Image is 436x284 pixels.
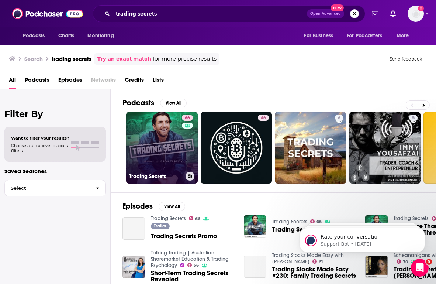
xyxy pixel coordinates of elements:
span: Networks [91,74,116,89]
span: 66 [185,114,190,122]
img: Podchaser - Follow, Share and Rate Podcasts [12,7,83,21]
a: Show notifications dropdown [387,7,399,20]
span: Trailer [154,224,166,228]
a: 5 [409,115,418,121]
a: Trading Secrets Trailer [272,226,337,233]
span: 5 [412,114,415,122]
a: EpisodesView All [122,202,185,211]
h2: Filter By [4,109,106,119]
a: All [9,74,16,89]
button: open menu [391,29,418,43]
a: Short-Term Trading Secrets Revealed [151,270,235,283]
span: Choose a tab above to access filters. [11,143,69,153]
a: 5 [349,112,421,184]
a: Show notifications dropdown [369,7,381,20]
span: For Business [304,31,333,41]
img: Short-Term Trading Secrets Revealed [122,256,145,278]
button: View All [159,202,185,211]
button: open menu [82,29,123,43]
span: Charts [58,31,74,41]
button: open menu [18,29,54,43]
span: Want to filter your results? [11,136,69,141]
a: Credits [125,74,144,89]
a: Talking Trading | Australian Sharemarket Education & Trading Psychology [151,250,229,268]
button: open menu [342,29,393,43]
a: 6 [275,112,346,184]
iframe: Intercom notifications message [288,212,436,264]
span: Open Advanced [310,12,341,16]
a: 66 [189,216,201,220]
p: Saved Searches [4,168,106,175]
iframe: Intercom live chat [411,259,429,277]
img: Trading Secrets with Jason Tartick [365,256,388,278]
span: For Podcasters [347,31,382,41]
a: 6 [335,115,343,121]
a: Trading Secrets [151,215,186,222]
button: Open AdvancedNew [307,9,344,18]
button: Send feedback [387,56,424,62]
h2: Episodes [122,202,153,211]
span: 6 [338,114,340,122]
span: 46 [261,114,266,122]
h3: trading secrets [52,55,91,62]
a: PodcastsView All [122,98,187,107]
img: Trading Secrets Trailer [244,215,266,238]
a: 66 [182,115,193,121]
a: Episodes [58,74,82,89]
a: Trading Secrets [272,219,307,225]
img: User Profile [408,6,424,22]
a: Trading Secrets Promo [151,233,217,239]
span: Logged in as CFields [408,6,424,22]
a: 46 [258,115,269,121]
a: Trading Secrets Promo [122,217,145,240]
svg: Add a profile image [418,6,424,11]
a: Trading Stocks Made Easy #230: Family Trading Secrets [244,256,266,278]
span: Select [5,186,90,191]
a: 46 [201,112,272,184]
a: Trading Stocks Made Easy with Tyrone Jackson [272,252,344,265]
a: Podcasts [25,74,49,89]
span: New [331,4,344,11]
a: Trading Stocks Made Easy #230: Family Trading Secrets [272,266,356,279]
div: Search podcasts, credits, & more... [93,5,365,22]
a: 56 [187,263,199,267]
a: Lists [153,74,164,89]
button: Select [4,180,106,196]
span: Monitoring [87,31,114,41]
span: Podcasts [23,31,45,41]
span: 5 [426,259,432,265]
span: 56 [194,264,199,267]
button: Show profile menu [408,6,424,22]
a: Try an exact match [97,55,151,63]
input: Search podcasts, credits, & more... [113,8,307,20]
h2: Podcasts [122,98,154,107]
a: 66Trading Secrets [126,112,198,184]
button: View All [160,99,187,107]
span: More [397,31,409,41]
span: 66 [195,217,200,220]
h3: Search [24,55,43,62]
a: Charts [53,29,79,43]
button: open menu [299,29,342,43]
h3: Trading Secrets [129,173,183,179]
span: for more precise results [153,55,217,63]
